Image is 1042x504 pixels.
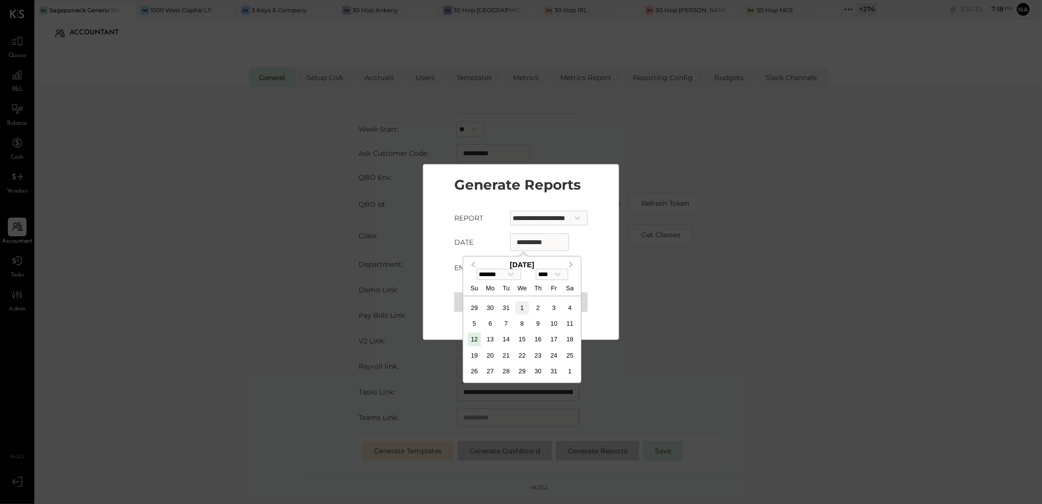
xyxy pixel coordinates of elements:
div: Choose Thursday, January 30th, 2025 [531,365,545,378]
div: Choose Monday, January 6th, 2025 [484,317,497,330]
div: Choose Saturday, January 25th, 2025 [563,349,576,362]
div: Choose Wednesday, January 22nd, 2025 [516,349,529,362]
button: Cancel [433,320,609,330]
div: Choose Date [463,256,581,383]
div: Saturday [563,281,576,295]
h3: Generate Reports [454,174,588,195]
div: Choose Thursday, January 2nd, 2025 [531,301,545,314]
div: Choose Sunday, January 12th, 2025 [468,333,481,346]
button: Previous Month [464,257,480,273]
div: Choose Saturday, January 18th, 2025 [563,333,576,346]
div: Choose Thursday, January 16th, 2025 [531,333,545,346]
div: Wednesday [516,281,529,295]
div: Choose Sunday, December 29th, 2024 [468,301,481,314]
label: Report [454,213,496,223]
div: Choose Wednesday, January 8th, 2025 [516,317,529,330]
div: Sunday [468,281,481,295]
div: Thursday [531,281,545,295]
label: End Date [454,263,496,273]
div: Choose Sunday, January 19th, 2025 [468,349,481,362]
div: Choose Sunday, January 26th, 2025 [468,365,481,378]
div: Choose Tuesday, January 7th, 2025 [499,317,513,330]
div: Choose Thursday, January 9th, 2025 [531,317,545,330]
div: Choose Friday, January 31st, 2025 [547,365,561,378]
div: Choose Monday, January 20th, 2025 [484,349,497,362]
button: Generate Reports [454,292,588,312]
div: Choose Friday, January 24th, 2025 [547,349,561,362]
div: Choose Thursday, January 23rd, 2025 [531,349,545,362]
div: Month January, 2025 [467,300,578,379]
div: Choose Tuesday, January 28th, 2025 [499,365,513,378]
button: Next Month [564,257,580,273]
div: Choose Friday, January 10th, 2025 [547,317,561,330]
div: Choose Friday, January 3rd, 2025 [547,301,561,314]
div: Choose Wednesday, January 15th, 2025 [516,333,529,346]
div: Choose Tuesday, December 31st, 2024 [499,301,513,314]
div: [DATE] [463,260,581,269]
div: Choose Saturday, January 4th, 2025 [563,301,576,314]
div: Choose Monday, January 27th, 2025 [484,365,497,378]
label: Date [454,237,496,247]
div: Choose Monday, December 30th, 2024 [484,301,497,314]
div: Choose Friday, January 17th, 2025 [547,333,561,346]
div: Friday [547,281,561,295]
div: Choose Tuesday, January 14th, 2025 [499,333,513,346]
div: Choose Tuesday, January 21st, 2025 [499,349,513,362]
div: Choose Wednesday, January 29th, 2025 [516,365,529,378]
div: Choose Monday, January 13th, 2025 [484,333,497,346]
div: Choose Wednesday, January 1st, 2025 [516,301,529,314]
div: Choose Saturday, January 11th, 2025 [563,317,576,330]
div: Tuesday [499,281,513,295]
div: Choose Sunday, January 5th, 2025 [468,317,481,330]
div: Choose Saturday, February 1st, 2025 [563,365,576,378]
div: Monday [484,281,497,295]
